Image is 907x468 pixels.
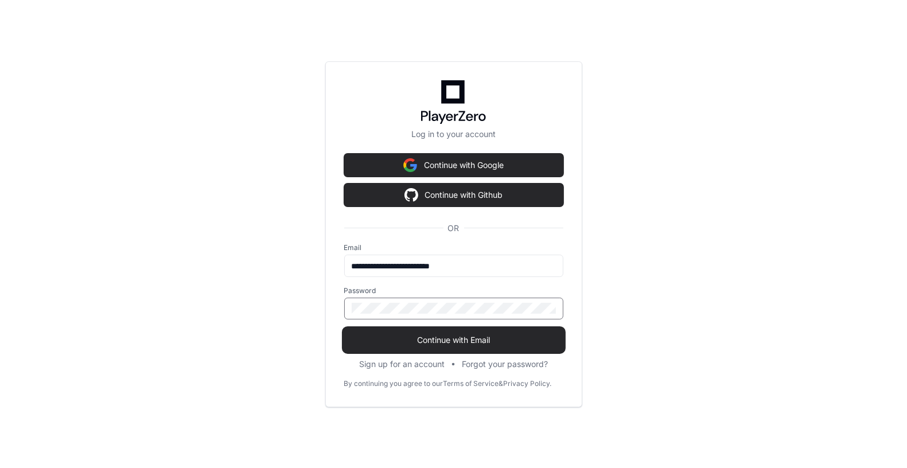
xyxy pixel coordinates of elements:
a: Terms of Service [443,379,499,388]
button: Continue with Email [344,329,563,352]
img: Sign in with google [403,154,417,177]
div: & [499,379,504,388]
a: Privacy Policy. [504,379,552,388]
img: Sign in with google [404,184,418,206]
span: Continue with Email [344,334,563,346]
span: OR [443,223,464,234]
button: Continue with Google [344,154,563,177]
button: Sign up for an account [359,358,445,370]
button: Forgot your password? [462,358,548,370]
label: Email [344,243,563,252]
label: Password [344,286,563,295]
div: By continuing you agree to our [344,379,443,388]
p: Log in to your account [344,128,563,140]
button: Continue with Github [344,184,563,206]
